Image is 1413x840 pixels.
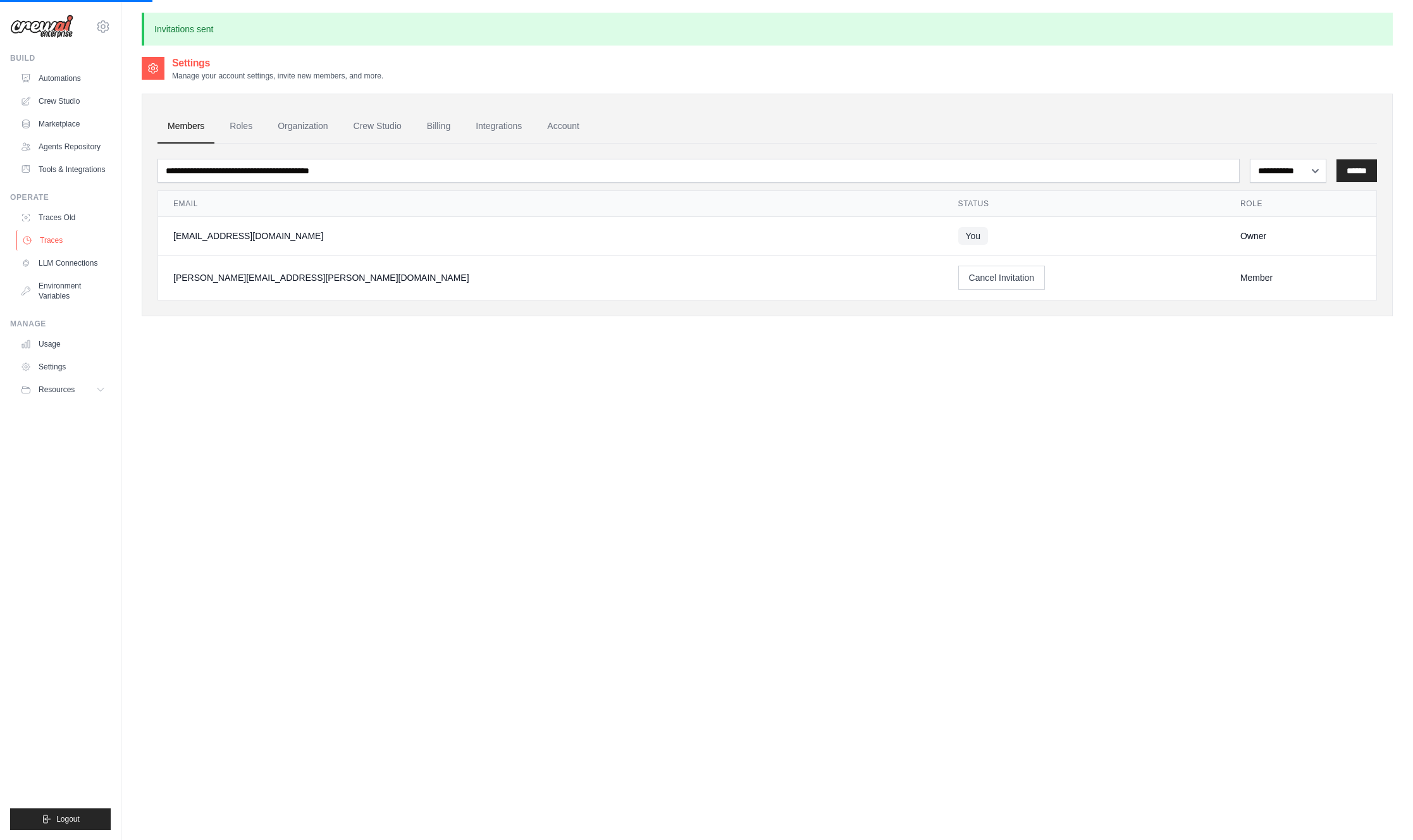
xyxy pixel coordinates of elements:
[10,53,111,63] div: Build
[15,380,111,400] button: Resources
[158,191,943,217] th: Email
[10,319,111,329] div: Manage
[142,13,1393,46] p: Invitations sent
[958,227,989,245] span: You
[15,207,111,228] a: Traces Old
[268,109,338,144] a: Organization
[15,253,111,273] a: LLM Connections
[56,814,80,824] span: Logout
[157,109,214,144] a: Members
[15,357,111,377] a: Settings
[15,114,111,134] a: Marketplace
[16,230,112,250] a: Traces
[466,109,532,144] a: Integrations
[173,230,928,242] div: [EMAIL_ADDRESS][DOMAIN_NAME]
[1240,271,1361,284] div: Member
[15,137,111,157] a: Agents Repository
[417,109,460,144] a: Billing
[15,159,111,180] a: Tools & Integrations
[15,68,111,89] a: Automations
[343,109,412,144] a: Crew Studio
[15,334,111,354] a: Usage
[173,271,928,284] div: [PERSON_NAME][EMAIL_ADDRESS][PERSON_NAME][DOMAIN_NAME]
[1240,230,1361,242] div: Owner
[1225,191,1376,217] th: Role
[15,91,111,111] a: Crew Studio
[537,109,589,144] a: Account
[10,192,111,202] div: Operate
[958,266,1046,290] button: Cancel Invitation
[15,276,111,306] a: Environment Variables
[39,385,75,395] span: Resources
[10,15,73,39] img: Logo
[172,56,383,71] h2: Settings
[172,71,383,81] p: Manage your account settings, invite new members, and more.
[943,191,1225,217] th: Status
[10,808,111,830] button: Logout
[219,109,262,144] a: Roles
